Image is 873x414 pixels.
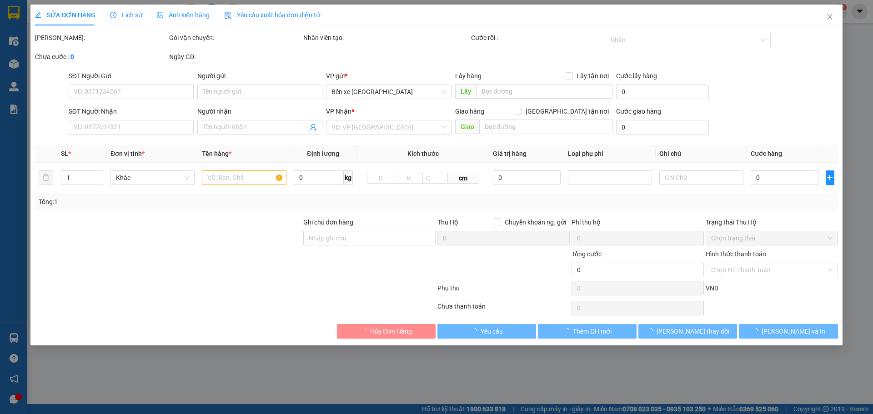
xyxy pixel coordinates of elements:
div: Tổng: 1 [39,197,337,207]
span: Ảnh kiện hàng [157,11,210,19]
button: plus [826,170,834,185]
div: Người nhận [197,106,322,116]
span: kg [344,170,353,185]
span: Giao [455,120,479,134]
span: user-add [310,124,317,131]
span: Bến xe Hoằng Hóa [332,85,446,99]
button: [PERSON_NAME] và In [739,324,838,339]
span: [PERSON_NAME] thay đổi [657,326,729,336]
div: Trạng thái Thu Hộ [706,217,838,227]
div: Cước rồi : [471,33,603,43]
button: Hủy Đơn Hàng [337,324,436,339]
span: Lấy hàng [455,72,482,80]
span: cm [448,173,479,184]
span: edit [35,12,41,18]
div: Người gửi [197,71,322,81]
input: Ghi chú đơn hàng [303,231,436,245]
img: icon [224,12,231,19]
span: Định lượng [307,150,339,157]
span: Yêu cầu xuất hóa đơn điện tử [224,11,320,19]
button: delete [39,170,53,185]
span: VP Nhận [326,108,352,115]
span: Đơn vị tính [111,150,145,157]
label: Cước giao hàng [616,108,661,115]
span: VND [706,284,718,292]
span: SỬA ĐƠN HÀNG [35,11,95,19]
label: Hình thức thanh toán [706,250,766,258]
span: Giao hàng [455,108,484,115]
input: Ghi Chú [659,170,743,185]
label: Cước lấy hàng [616,72,657,80]
input: Cước lấy hàng [616,85,709,99]
span: loading [360,328,370,334]
th: Loại phụ phí [564,145,656,163]
span: [PERSON_NAME] và In [762,326,825,336]
span: Thu Hộ [437,219,458,226]
div: SĐT Người Nhận [69,106,194,116]
span: Giá trị hàng [493,150,527,157]
div: Ngày GD: [169,52,301,62]
span: Kích thước [407,150,439,157]
span: Cước hàng [751,150,783,157]
span: picture [157,12,163,18]
span: Tên hàng [202,150,232,157]
span: SL [61,150,68,157]
b: 0 [70,53,74,60]
button: Yêu cầu [437,324,536,339]
span: Chọn trạng thái [711,231,833,245]
span: Yêu cầu [481,326,503,336]
span: loading [647,328,657,334]
span: close [826,13,833,20]
span: Tổng cước [572,250,602,258]
span: loading [471,328,481,334]
input: VD: Bàn, Ghế [202,170,286,185]
button: [PERSON_NAME] thay đổi [638,324,737,339]
button: Close [817,5,843,30]
span: Lịch sử [110,11,142,19]
div: Gói vận chuyển: [169,33,301,43]
span: [GEOGRAPHIC_DATA] tận nơi [522,106,612,116]
span: Lấy [455,84,476,99]
span: Khác [116,171,190,185]
input: Dọc đường [476,84,612,99]
div: Chưa cước : [35,52,167,62]
span: Chuyển khoản ng. gửi [501,217,570,227]
span: plus [826,174,834,181]
span: clock-circle [110,12,116,18]
span: loading [752,328,762,334]
div: Phí thu hộ [572,217,704,231]
input: R [395,173,423,184]
div: Nhân viên tạo: [303,33,469,43]
input: Dọc đường [479,120,612,134]
input: D [367,173,395,184]
input: Cước giao hàng [616,120,709,135]
div: SĐT Người Gửi [69,71,194,81]
div: Chưa thanh toán [436,301,571,317]
div: VP gửi [326,71,452,81]
span: loading [563,328,573,334]
div: Phụ thu [436,283,571,299]
button: Thêm ĐH mới [538,324,637,339]
span: Hủy Đơn Hàng [370,326,412,336]
div: [PERSON_NAME]: [35,33,167,43]
span: Lấy tận nơi [573,71,612,81]
label: Ghi chú đơn hàng [303,219,353,226]
span: Thêm ĐH mới [573,326,612,336]
th: Ghi chú [656,145,747,163]
input: C [422,173,448,184]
